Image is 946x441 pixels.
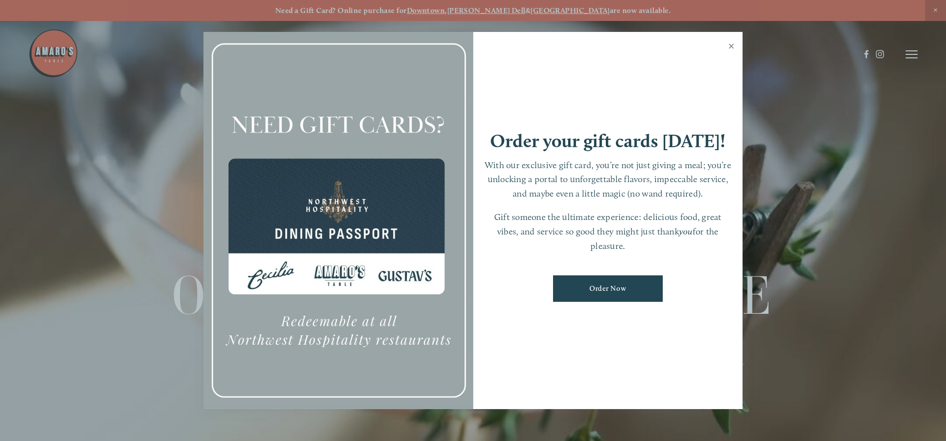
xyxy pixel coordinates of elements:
[483,210,733,253] p: Gift someone the ultimate experience: delicious food, great vibes, and service so good they might...
[553,275,663,302] a: Order Now
[490,132,726,150] h1: Order your gift cards [DATE]!
[722,33,741,61] a: Close
[679,226,693,236] em: you
[483,158,733,201] p: With our exclusive gift card, you’re not just giving a meal; you’re unlocking a portal to unforge...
